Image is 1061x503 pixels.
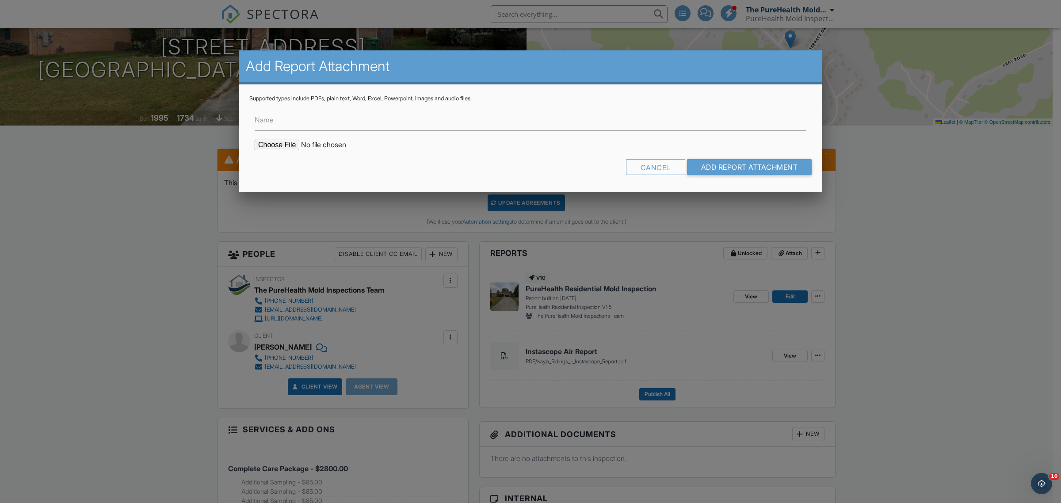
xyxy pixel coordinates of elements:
div: Supported types include PDFs, plain text, Word, Excel, Powerpoint, images and audio files. [249,95,812,102]
label: Name [255,115,274,125]
input: Add Report Attachment [687,159,812,175]
iframe: Intercom live chat [1031,473,1052,494]
span: 10 [1049,473,1059,480]
h2: Add Report Attachment [246,57,815,75]
div: Cancel [626,159,685,175]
